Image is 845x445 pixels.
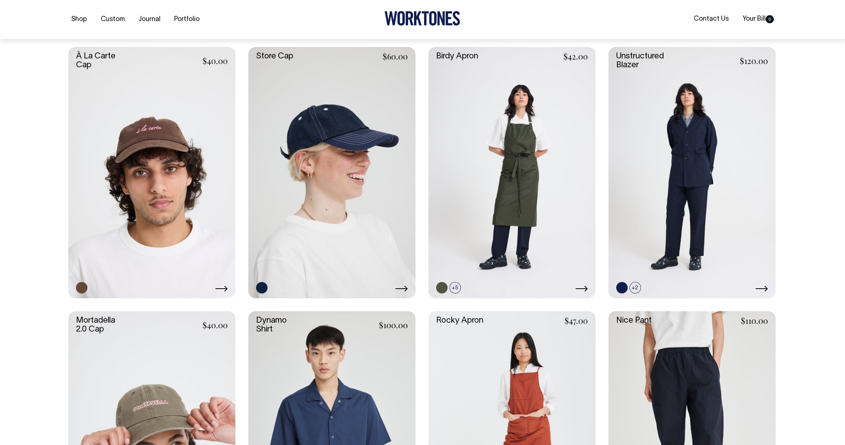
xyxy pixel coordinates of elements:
span: +5 [449,282,461,293]
a: Your Bill0 [739,13,777,25]
a: Contact Us [691,13,732,25]
a: Journal [135,13,163,26]
a: Portfolio [171,13,203,26]
span: 0 [766,15,774,23]
span: +2 [630,282,641,293]
a: Shop [68,13,90,26]
a: Custom [98,13,128,26]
